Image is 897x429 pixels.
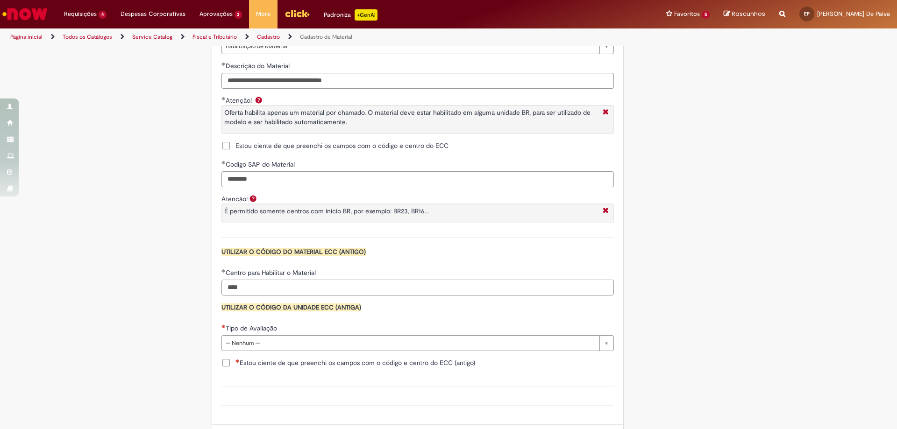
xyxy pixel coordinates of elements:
input: Codigo SAP do Material [221,171,614,187]
label: Atencão! [221,195,248,203]
span: [PERSON_NAME] De Paiva [817,10,890,18]
span: 3 [235,11,242,19]
span: Necessários [235,359,240,363]
span: Obrigatório Preenchido [221,269,226,273]
span: Codigo SAP do Material [226,160,297,169]
i: Fechar More information Por question_aten_o [600,108,611,118]
img: ServiceNow [1,5,49,23]
i: Fechar More information Por question_atencao [600,206,611,216]
a: Página inicial [10,33,43,41]
span: Obrigatório Preenchido [221,161,226,164]
span: Estou ciente de que preenchi os campos com o código e centro do ECC (antigo) [235,358,475,367]
span: Centro para Habilitar o Material [226,268,318,277]
span: 5 [702,11,710,19]
input: Descrição do Material [221,73,614,89]
span: UTILIZAR O CÓDIGO DA UNIDADE ECC (ANTIGA) [221,303,361,311]
span: Obrigatório Preenchido [221,97,226,100]
a: Rascunhos [724,10,765,19]
a: Service Catalog [132,33,172,41]
span: Favoritos [674,9,700,19]
span: 4 [99,11,107,19]
span: Aprovações [199,9,233,19]
span: UTILIZAR O CÓDIGO DO MATERIAL ECC (ANTIGO) [221,248,366,256]
span: Habilitação de Material [226,39,595,54]
span: Descrição do Material [226,62,292,70]
span: More [256,9,271,19]
span: Necessários [221,324,226,328]
img: click_logo_yellow_360x200.png [285,7,310,21]
span: Ajuda para Atenção! [253,96,264,104]
span: Ajuda para Atencão! [248,195,259,202]
span: Atenção! [226,96,254,105]
a: Cadastro de Material [300,33,352,41]
p: É permitido somente centros com inicio BR, por exemplo: BR23, BR16... [224,206,598,216]
p: Oferta habilita apenas um material por chamado. O material deve estar habilitado em alguma unidad... [224,108,598,127]
input: Centro para Habilitar o Material [221,280,614,295]
span: -- Nenhum -- [226,336,595,351]
a: Cadastro [257,33,280,41]
a: Fiscal e Tributário [192,33,237,41]
ul: Trilhas de página [7,28,591,46]
p: +GenAi [355,9,377,21]
span: EP [804,11,810,17]
a: Todos os Catálogos [63,33,112,41]
span: Despesas Corporativas [121,9,185,19]
span: Obrigatório Preenchido [221,62,226,66]
div: Padroniza [324,9,377,21]
span: Estou ciente de que preenchi os campos com o código e centro do ECC [235,141,448,150]
span: Tipo de Avaliação [226,324,279,332]
span: Rascunhos [732,9,765,18]
span: Requisições [64,9,97,19]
